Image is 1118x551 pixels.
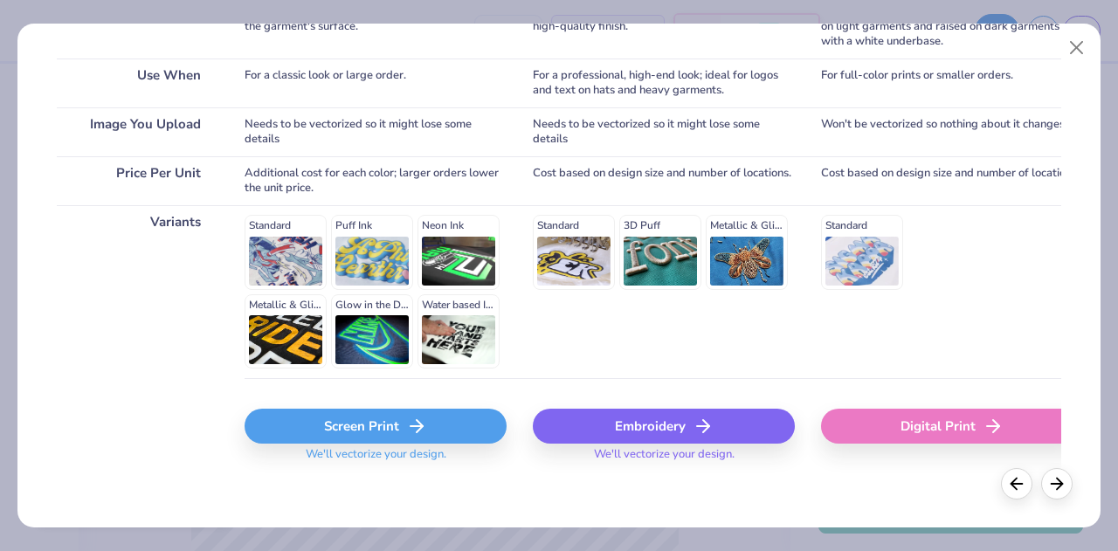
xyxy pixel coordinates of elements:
div: Needs to be vectorized so it might lose some details [245,107,507,156]
div: Image You Upload [57,107,218,156]
div: Cost based on design size and number of locations. [533,156,795,205]
div: For full-color prints or smaller orders. [821,59,1083,107]
div: Price Per Unit [57,156,218,205]
div: For a professional, high-end look; ideal for logos and text on hats and heavy garments. [533,59,795,107]
div: Embroidery [533,409,795,444]
span: We'll vectorize your design. [299,447,453,472]
div: Use When [57,59,218,107]
div: Won't be vectorized so nothing about it changes [821,107,1083,156]
div: For a classic look or large order. [245,59,507,107]
div: Cost based on design size and number of locations. [821,156,1083,205]
button: Close [1060,31,1094,65]
div: Variants [57,205,218,378]
div: Additional cost for each color; larger orders lower the unit price. [245,156,507,205]
div: Screen Print [245,409,507,444]
div: Needs to be vectorized so it might lose some details [533,107,795,156]
div: Digital Print [821,409,1083,444]
span: We'll vectorize your design. [587,447,742,472]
